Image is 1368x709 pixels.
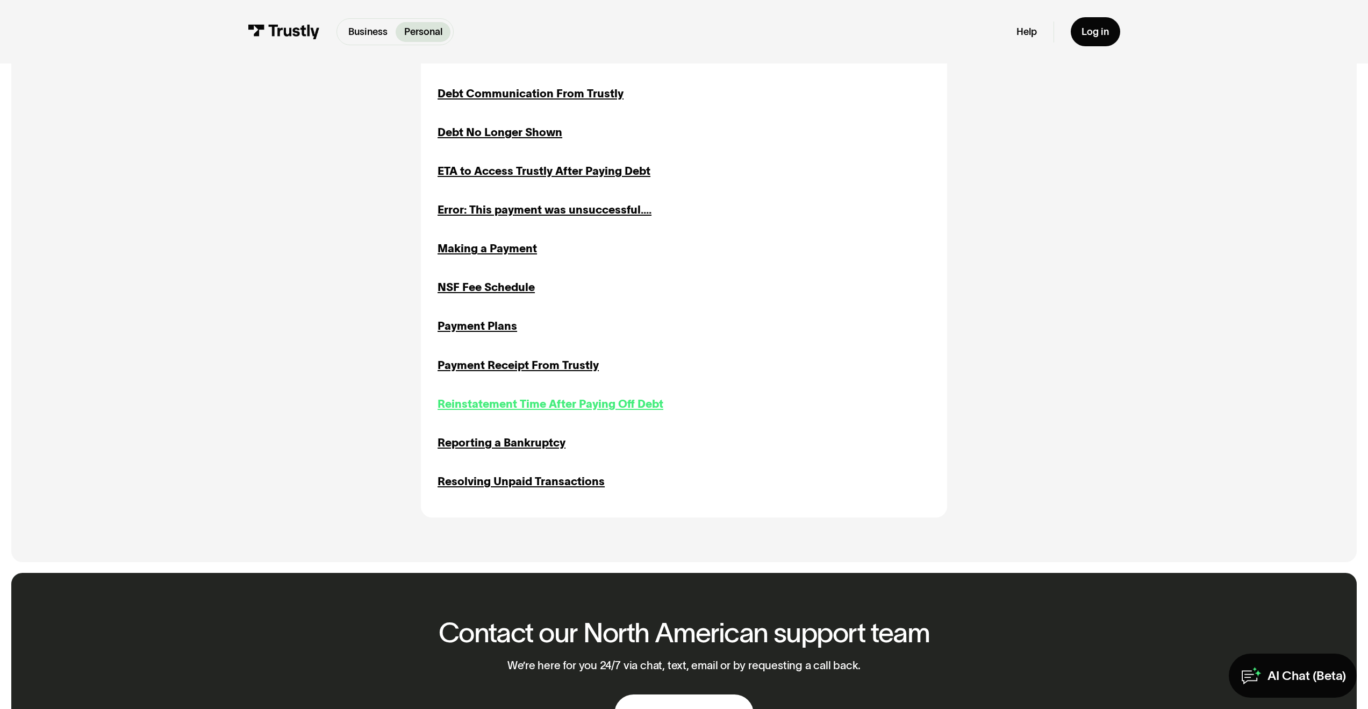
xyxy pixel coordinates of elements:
a: NSF Fee Schedule [438,279,535,296]
a: Debt Communication From Trustly [438,86,624,102]
a: Resolving Unpaid Transactions [438,473,605,490]
a: Debt No Longer Shown [438,124,562,141]
a: Reinstatement Time After Paying Off Debt [438,396,663,413]
a: Making a Payment [438,240,537,257]
p: We’re here for you 24/7 via chat, text, email or by requesting a call back. [507,659,861,672]
a: Personal [396,22,450,42]
a: Business [340,22,396,42]
a: Error: This payment was unsuccessful.... [438,202,651,218]
a: Payment Receipt From Trustly [438,357,599,374]
div: Log in [1081,26,1109,38]
a: AI Chat (Beta) [1229,654,1357,698]
p: Personal [404,25,442,39]
p: Business [348,25,388,39]
a: Payment Plans [438,318,517,335]
a: ETA to Access Trustly After Paying Debt [438,163,650,180]
img: Trustly Logo [248,24,320,39]
a: Log in [1071,17,1120,46]
a: Reporting a Bankruptcy [438,435,565,451]
h2: Contact our North American support team [439,618,930,648]
a: Help [1016,26,1037,38]
div: AI Chat (Beta) [1267,668,1346,684]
